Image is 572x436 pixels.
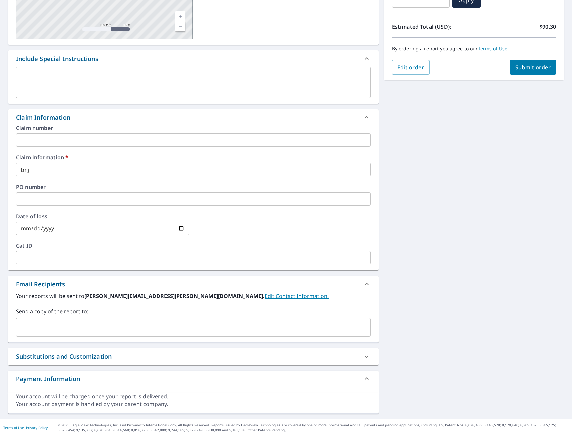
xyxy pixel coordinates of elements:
[510,60,556,75] button: Submit order
[392,60,430,75] button: Edit order
[539,23,556,31] p: $90.30
[16,155,371,160] label: Claim information
[16,352,112,361] div: Substitutions and Customization
[16,374,80,384] div: Payment Information
[392,46,556,52] p: By ordering a report you agree to our
[8,276,379,292] div: Email Recipients
[175,21,185,31] a: Current Level 17, Zoom Out
[3,425,24,430] a: Terms of Use
[16,125,371,131] label: Claim number
[16,280,65,289] div: Email Recipients
[26,425,48,430] a: Privacy Policy
[58,423,569,433] p: © 2025 Eagle View Technologies, Inc. and Pictometry International Corp. All Rights Reserved. Repo...
[16,243,371,248] label: Cat ID
[175,11,185,21] a: Current Level 17, Zoom In
[478,45,508,52] a: Terms of Use
[8,371,379,387] div: Payment Information
[8,109,379,125] div: Claim Information
[16,393,371,400] div: Your account will be charged once your report is delivered.
[16,292,371,300] label: Your reports will be sent to
[16,113,70,122] div: Claim Information
[84,292,265,300] b: [PERSON_NAME][EMAIL_ADDRESS][PERSON_NAME][DOMAIN_NAME].
[16,214,189,219] label: Date of loss
[515,64,551,71] span: Submit order
[16,400,371,408] div: Your account payment is handled by your parent company.
[8,348,379,365] div: Substitutions and Customization
[16,54,98,63] div: Include Special Instructions
[397,64,424,71] span: Edit order
[3,426,48,430] p: |
[16,184,371,190] label: PO number
[16,307,371,315] label: Send a copy of the report to:
[265,292,329,300] a: EditContactInfo
[8,50,379,67] div: Include Special Instructions
[392,23,474,31] p: Estimated Total (USD):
